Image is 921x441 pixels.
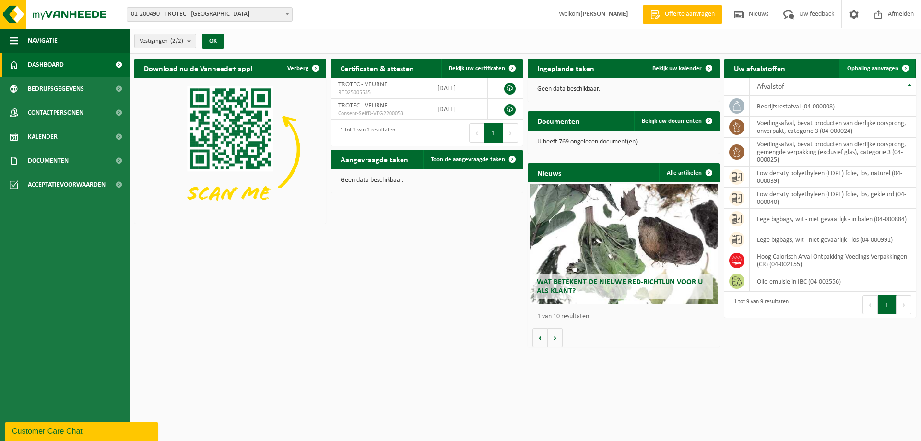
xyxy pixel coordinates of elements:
span: Toon de aangevraagde taken [431,156,505,163]
span: Bekijk uw kalender [652,65,702,72]
span: Contactpersonen [28,101,83,125]
h2: Uw afvalstoffen [724,59,795,77]
td: [DATE] [430,99,488,120]
td: low density polyethyleen (LDPE) folie, los, gekleurd (04-000040) [750,188,916,209]
iframe: chat widget [5,420,160,441]
p: Geen data beschikbaar. [341,177,513,184]
span: Kalender [28,125,58,149]
span: Ophaling aanvragen [847,65,898,72]
h2: Nieuws [528,163,571,182]
button: Previous [469,123,484,143]
button: Verberg [280,59,325,78]
div: 1 tot 9 van 9 resultaten [729,294,789,315]
h2: Documenten [528,111,589,130]
span: Navigatie [28,29,58,53]
span: 01-200490 - TROTEC - VEURNE [127,8,292,21]
button: 1 [484,123,503,143]
span: Documenten [28,149,69,173]
a: Ophaling aanvragen [839,59,915,78]
td: Hoog Calorisch Afval Ontpakking Voedings Verpakkingen (CR) (04-002155) [750,250,916,271]
td: lege bigbags, wit - niet gevaarlijk - los (04-000991) [750,229,916,250]
a: Alle artikelen [659,163,719,182]
span: Dashboard [28,53,64,77]
a: Bekijk uw documenten [634,111,719,131]
button: Vestigingen(2/2) [134,34,196,48]
span: Bekijk uw certificaten [449,65,505,72]
td: low density polyethyleen (LDPE) folie, los, naturel (04-000039) [750,167,916,188]
a: Wat betekent de nieuwe RED-richtlijn voor u als klant? [530,184,718,304]
a: Offerte aanvragen [643,5,722,24]
h2: Aangevraagde taken [331,150,418,168]
p: 1 van 10 resultaten [537,313,715,320]
a: Bekijk uw kalender [645,59,719,78]
button: 1 [878,295,897,314]
span: TROTEC - VEURNE [338,102,388,109]
td: lege bigbags, wit - niet gevaarlijk - in balen (04-000884) [750,209,916,229]
td: bedrijfsrestafval (04-000008) [750,96,916,117]
h2: Ingeplande taken [528,59,604,77]
span: Offerte aanvragen [662,10,717,19]
button: Next [503,123,518,143]
span: Bekijk uw documenten [642,118,702,124]
button: Vorige [532,328,548,347]
strong: [PERSON_NAME] [580,11,628,18]
button: Volgende [548,328,563,347]
span: Wat betekent de nieuwe RED-richtlijn voor u als klant? [537,278,703,295]
span: Afvalstof [757,83,784,91]
div: 1 tot 2 van 2 resultaten [336,122,395,143]
td: voedingsafval, bevat producten van dierlijke oorsprong, onverpakt, categorie 3 (04-000024) [750,117,916,138]
button: Previous [862,295,878,314]
img: Download de VHEPlus App [134,78,326,222]
button: Next [897,295,911,314]
span: Consent-SelfD-VEG2200053 [338,110,423,118]
p: U heeft 769 ongelezen document(en). [537,139,710,145]
button: OK [202,34,224,49]
span: 01-200490 - TROTEC - VEURNE [127,7,293,22]
p: Geen data beschikbaar. [537,86,710,93]
span: Bedrijfsgegevens [28,77,84,101]
td: olie-emulsie in IBC (04-002556) [750,271,916,292]
span: Acceptatievoorwaarden [28,173,106,197]
td: voedingsafval, bevat producten van dierlijke oorsprong, gemengde verpakking (exclusief glas), cat... [750,138,916,167]
count: (2/2) [170,38,183,44]
a: Toon de aangevraagde taken [423,150,522,169]
td: [DATE] [430,78,488,99]
a: Bekijk uw certificaten [441,59,522,78]
span: RED25005535 [338,89,423,96]
h2: Download nu de Vanheede+ app! [134,59,262,77]
span: Verberg [287,65,308,72]
span: TROTEC - VEURNE [338,81,388,88]
h2: Certificaten & attesten [331,59,424,77]
span: Vestigingen [140,34,183,48]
